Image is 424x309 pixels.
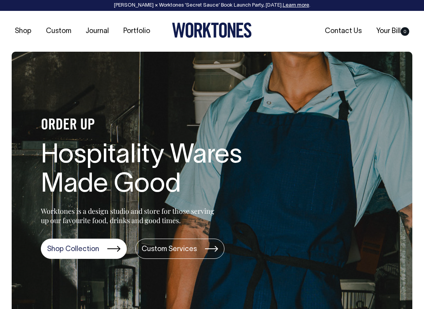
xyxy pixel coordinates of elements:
a: Portfolio [120,25,153,38]
span: 0 [401,27,409,36]
a: Journal [82,25,112,38]
a: Your Bill0 [373,25,412,38]
h1: Hospitality Wares Made Good [41,141,290,200]
a: Shop [12,25,35,38]
a: Shop Collection [41,239,127,259]
div: [PERSON_NAME] × Worktones ‘Secret Sauce’ Book Launch Party, [DATE]. . [8,3,416,8]
a: Learn more [283,3,309,8]
a: Contact Us [322,25,365,38]
h4: ORDER UP [41,117,290,134]
p: Worktones is a design studio and store for those serving up our favourite food, drinks and good t... [41,206,218,225]
a: Custom Services [135,239,224,259]
a: Custom [43,25,74,38]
